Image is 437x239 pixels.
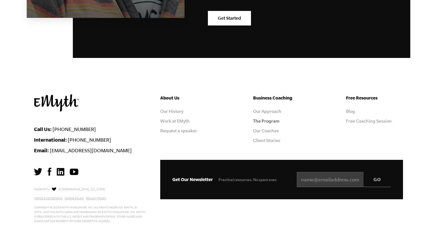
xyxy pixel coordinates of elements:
h5: Business Coaching [253,94,310,102]
a: Our Approach [253,109,281,114]
a: Request a speaker [160,128,197,133]
a: [EMAIL_ADDRESS][DOMAIN_NAME] [50,148,132,153]
iframe: Chat Widget [407,210,437,239]
a: Our Coaches [253,128,279,133]
a: Cookie Policy [65,197,84,200]
input: name@emailaddress.com [297,172,391,187]
a: [PHONE_NUMBER] [68,137,111,143]
img: LinkedIn [57,168,64,176]
a: Blog [346,109,355,114]
a: The Program [253,119,279,123]
a: Our History [160,109,183,114]
a: Get Started [208,11,251,25]
strong: International: [34,137,67,143]
h5: Free Resources [346,94,403,102]
span: Get Our Newsletter [172,177,213,182]
a: Work at EMyth [160,119,190,123]
a: Free Coaching Session [346,119,392,123]
strong: Email: [34,147,49,153]
a: [PHONE_NUMBER] [53,126,96,132]
img: Love [52,187,56,191]
h5: About Us [160,94,217,102]
img: Twitter [34,168,42,175]
strong: Call Us: [34,126,52,132]
img: YouTube [70,169,78,175]
img: Facebook [48,168,51,176]
a: Client Stories [253,138,280,143]
img: EMyth [34,94,79,112]
a: Privacy Policy [86,197,106,200]
p: Made with in [GEOGRAPHIC_DATA], [US_STATE]. Copyright © 2025 E-Myth Worldwide, Inc. All rights re... [34,186,146,224]
a: Terms & Conditions [34,197,63,200]
input: GO [364,172,391,187]
span: Practical resources. No spam ever. [218,177,277,182]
